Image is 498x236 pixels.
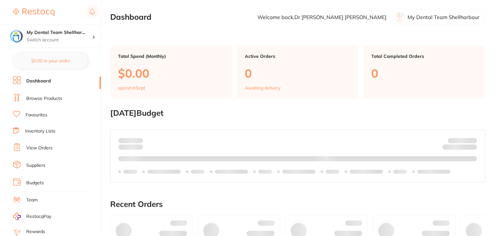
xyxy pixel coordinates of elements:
p: My Dental Team Shellharbour [408,14,480,20]
strong: $0.00 [466,145,477,151]
h2: Recent Orders [110,200,485,209]
a: Favourites [26,112,47,118]
a: View Orders [26,145,53,151]
p: Welcome back, Dr [PERSON_NAME] [PERSON_NAME] [257,14,386,20]
h2: Dashboard [110,13,151,22]
img: RestocqPay [13,213,21,220]
a: Dashboard [26,78,51,84]
h2: [DATE] Budget [110,109,485,118]
a: Suppliers [26,162,45,169]
p: Spent: [118,138,143,143]
p: Labels extended [417,169,450,174]
p: Total Completed Orders [371,54,477,59]
a: Inventory Lists [25,128,55,134]
p: Budget: [448,138,477,143]
a: Budgets [26,180,44,186]
span: RestocqPay [26,213,51,220]
a: Total Completed Orders0 [363,46,485,98]
p: Labels extended [282,169,315,174]
a: Restocq Logo [13,5,54,20]
button: $0.00 in your order [13,53,88,69]
p: Labels extended [148,169,181,174]
p: month [118,143,143,151]
a: Total Spend (Monthly)$0.00spend inSept [110,46,232,98]
a: Team [26,197,38,203]
p: Labels [124,169,137,174]
p: Labels extended [215,169,248,174]
img: Restocq Logo [13,8,54,16]
a: Browse Products [26,95,62,102]
p: spend in Sept [118,85,145,91]
a: Active Orders0Awaiting delivery [237,46,359,98]
p: Awaiting delivery [245,85,280,91]
strong: $NaN [464,137,477,143]
p: Switch account [27,37,92,43]
h4: My Dental Team Shellharbour [27,29,92,36]
p: Labels [191,169,205,174]
p: Labels extended [350,169,383,174]
p: 0 [371,67,477,80]
p: Labels [393,169,407,174]
img: My Dental Team Shellharbour [10,30,23,43]
p: Active Orders [245,54,351,59]
p: 0 [245,67,351,80]
p: $0.00 [118,67,224,80]
a: Rewards [26,229,45,235]
strong: $0.00 [132,137,143,143]
p: Remaining: [443,143,477,151]
p: Labels [326,169,339,174]
p: Total Spend (Monthly) [118,54,224,59]
a: RestocqPay [13,213,51,220]
p: Labels [258,169,272,174]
